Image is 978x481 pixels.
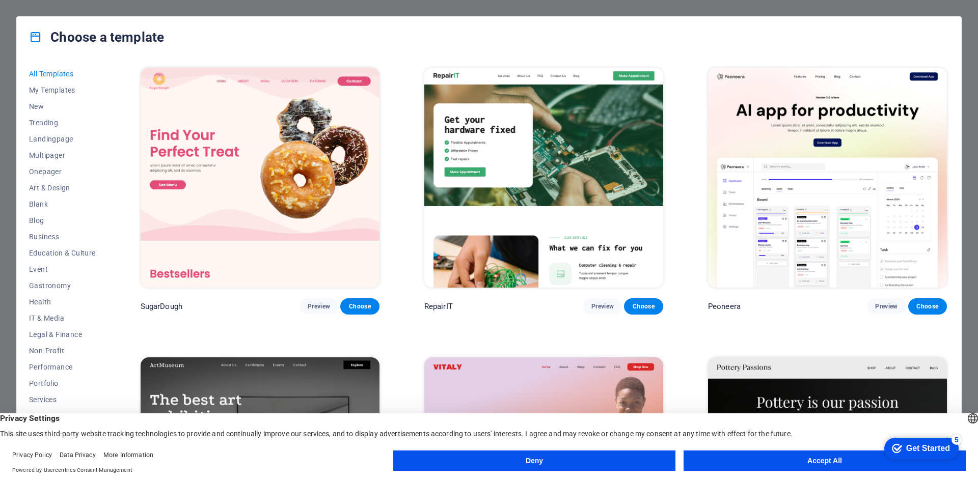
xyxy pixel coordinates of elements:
span: Choose [632,302,655,310]
button: Portfolio [29,375,96,391]
button: Onepager [29,163,96,180]
img: Peoneera [708,68,947,288]
p: SugarDough [141,301,182,312]
button: Legal & Finance [29,326,96,343]
span: Choose [348,302,371,310]
p: Peoneera [708,301,741,312]
button: Choose [908,298,947,315]
span: Blog [29,216,96,224]
span: Performance [29,363,96,371]
button: IT & Media [29,310,96,326]
div: Get Started 5 items remaining, 0% complete [8,5,83,26]
button: Health [29,294,96,310]
span: Event [29,265,96,273]
button: Business [29,229,96,245]
span: Trending [29,119,96,127]
span: All Templates [29,70,96,78]
button: New [29,98,96,115]
button: Services [29,391,96,408]
button: Blank [29,196,96,212]
h4: Choose a template [29,29,164,45]
span: Health [29,298,96,306]
span: My Templates [29,86,96,94]
img: SugarDough [141,68,379,288]
span: Multipager [29,151,96,159]
button: Preview [583,298,622,315]
span: Non-Profit [29,347,96,355]
button: Art & Design [29,180,96,196]
button: Gastronomy [29,277,96,294]
button: Multipager [29,147,96,163]
button: Landingpage [29,131,96,147]
span: New [29,102,96,110]
button: Trending [29,115,96,131]
span: IT & Media [29,314,96,322]
span: Legal & Finance [29,330,96,338]
button: My Templates [29,82,96,98]
span: Preview [591,302,614,310]
button: Education & Culture [29,245,96,261]
button: Preview [867,298,906,315]
span: Preview [875,302,898,310]
span: Services [29,395,96,404]
button: Choose [340,298,379,315]
span: Gastronomy [29,281,96,290]
button: Performance [29,359,96,375]
span: Education & Culture [29,249,96,257]
span: Landingpage [29,135,96,143]
button: Blog [29,212,96,229]
span: Portfolio [29,379,96,387]
button: All Templates [29,66,96,82]
span: Onepager [29,167,96,176]
div: Get Started [30,11,74,20]
button: Preview [300,298,338,315]
span: Choose [916,302,939,310]
span: Shop [29,412,96,420]
span: Art & Design [29,184,96,192]
p: RepairIT [424,301,453,312]
button: Shop [29,408,96,424]
button: Choose [624,298,663,315]
button: Event [29,261,96,277]
img: RepairIT [424,68,663,288]
div: 5 [75,2,86,12]
span: Preview [308,302,330,310]
button: Non-Profit [29,343,96,359]
span: Blank [29,200,96,208]
span: Business [29,233,96,241]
